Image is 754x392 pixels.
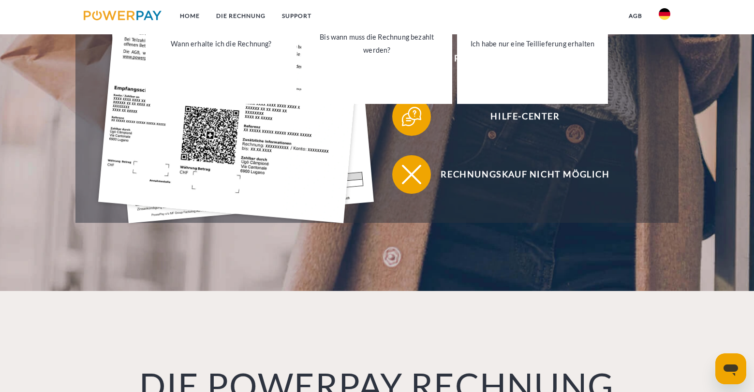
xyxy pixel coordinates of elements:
button: Hilfe-Center [392,97,644,136]
div: Bis wann muss die Rechnung bezahlt werden? [307,30,446,57]
a: DIE RECHNUNG [208,7,274,25]
img: qb_close.svg [399,162,424,187]
img: logo-powerpay.svg [84,11,162,20]
span: Hilfe-Center [407,97,644,136]
a: SUPPORT [274,7,320,25]
img: de [659,8,670,20]
button: Rechnungskauf nicht möglich [392,155,644,194]
img: qb_help.svg [399,104,424,129]
a: Home [172,7,208,25]
span: Rechnungskauf nicht möglich [407,155,644,194]
iframe: Schaltfläche zum Öffnen des Messaging-Fensters [715,353,746,384]
a: agb [621,7,651,25]
div: Ich habe nur eine Teillieferung erhalten [463,37,602,50]
div: Wann erhalte ich die Rechnung? [151,37,291,50]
